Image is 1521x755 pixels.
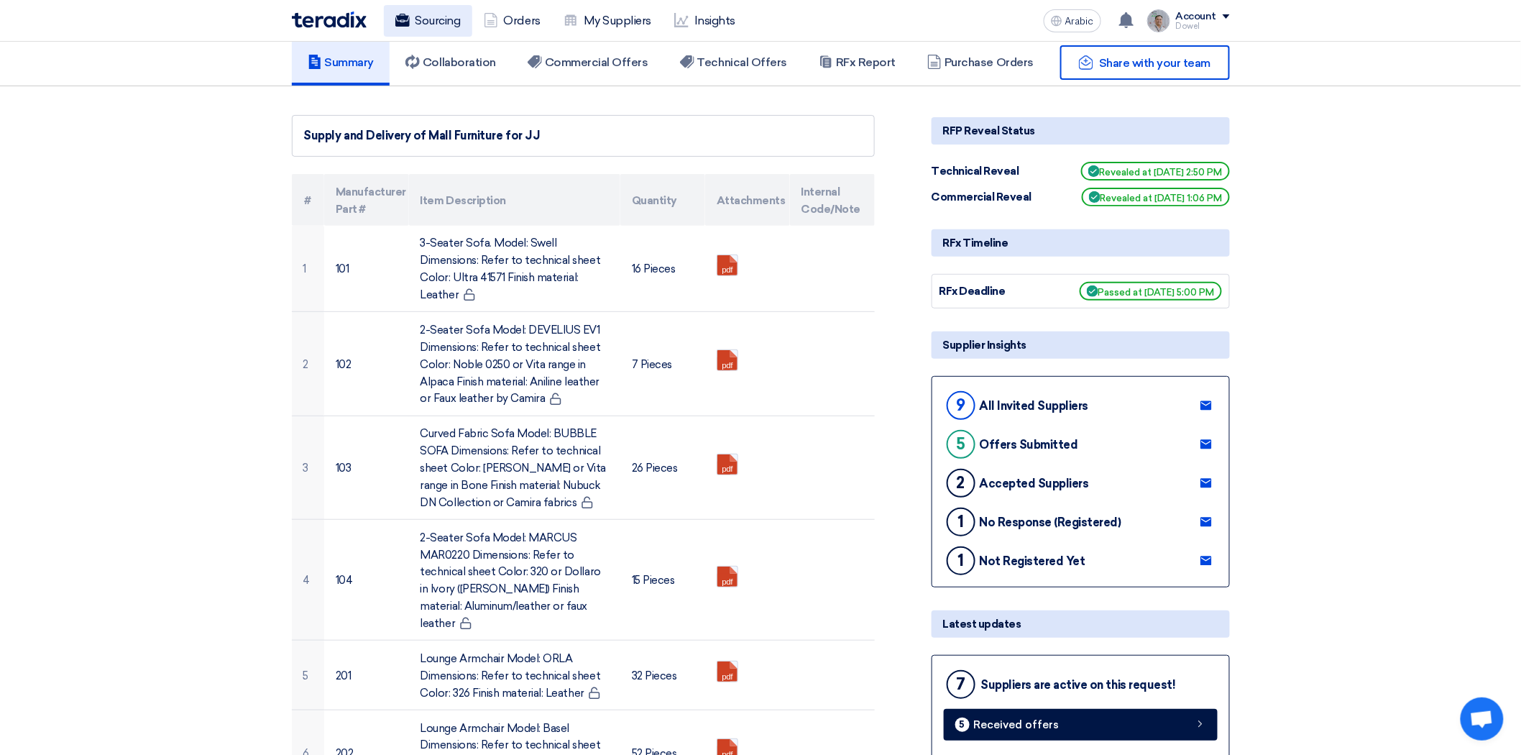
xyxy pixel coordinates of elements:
[1044,9,1101,32] button: Arabic
[939,285,1006,298] font: RFx Deadline
[943,339,1027,352] font: Supplier Insights
[303,574,311,587] font: 4
[717,350,832,436] a: JJMALL_FURNITURE_DETAILS___TRADITION_1744290892607.pdf
[717,255,832,342] a: JJMALL_FURNITURE_DETAILS__NORMAN_1744290874323.pdf
[421,237,601,301] font: 3-Seater Sofa. Model: Swell Dimensions: Refer to technical sheet Color: Ultra 41571 Finish materi...
[632,574,675,587] font: 15 Pieces
[390,40,512,86] a: Collaboration
[384,5,472,37] a: Sourcing
[717,454,832,541] a: JJMALL_FURNITURE_DETAILS__MORADA_1744290904446.pdf
[956,434,965,454] font: 5
[717,567,832,653] a: JJMALL_FURNITURE_DETAILS__IN_CLASS_1744290920467.pdf
[303,358,309,371] font: 2
[336,186,406,216] font: Manufacturer Part #
[303,669,309,682] font: 5
[980,554,1085,568] font: Not Registered Yet
[584,14,651,27] font: My Suppliers
[472,5,552,37] a: Orders
[932,165,1019,178] font: Technical Reveal
[697,55,787,69] font: Technical Offers
[803,40,911,86] a: RFx Report
[336,262,349,275] font: 101
[421,652,601,700] font: Lounge Armchair Model: ORLA Dimensions: Refer to technical sheet Color: 326 Finish material: Leather
[304,194,311,207] font: #
[980,438,1078,452] font: Offers Submitted
[943,618,1021,631] font: Latest updates
[415,14,461,27] font: Sourcing
[336,358,351,371] font: 102
[932,191,1032,203] font: Commercial Reveal
[956,674,965,694] font: 7
[1099,56,1210,70] font: Share with your team
[336,462,351,475] font: 103
[632,358,672,371] font: 7 Pieces
[801,186,861,216] font: Internal Code/Note
[1100,193,1223,203] font: Revealed at [DATE] 1:06 PM
[911,40,1049,86] a: Purchase Orders
[632,262,676,275] font: 16 Pieces
[552,5,663,37] a: My Suppliers
[1065,15,1094,27] font: Arabic
[717,662,832,748] a: JJMALL_FURNITURE_DETAILS__NORMAN_1744290932563.pdf
[423,55,496,69] font: Collaboration
[980,477,1089,490] font: Accepted Suppliers
[1461,697,1504,741] a: Open chat
[957,473,965,493] font: 2
[545,55,648,69] font: Commercial Offers
[336,574,353,587] font: 104
[943,124,1036,137] font: RFP Reveal Status
[694,14,735,27] font: Insights
[956,395,965,415] font: 9
[421,427,607,509] font: Curved Fabric Sofa Model: BUBBLE SOFA Dimensions: Refer to technical sheet Color: [PERSON_NAME] o...
[663,5,747,37] a: Insights
[980,399,1089,413] font: All Invited Suppliers
[944,709,1218,741] a: 5 Received offers
[1100,167,1223,178] font: Revealed at [DATE] 2:50 PM
[980,516,1121,529] font: No Response (Registered)
[421,531,601,630] font: 2-Seater Sofa Model: MARCUS MAR0220 Dimensions: Refer to technical sheet Color: 320 or Dollaro in...
[1147,9,1170,32] img: IMG_1753965247717.jpg
[1176,22,1200,31] font: Dowel
[981,678,1176,692] font: Suppliers are active on this request!
[303,262,307,275] font: 1
[974,718,1060,731] font: Received offers
[336,669,351,682] font: 201
[292,40,390,86] a: Summary
[957,512,964,531] font: 1
[421,194,506,207] font: Item Description
[504,14,541,27] font: Orders
[664,40,803,86] a: Technical Offers
[943,237,1008,250] font: RFx Timeline
[632,194,677,207] font: Quantity
[632,669,677,682] font: 32 Pieces
[292,12,367,28] img: Teradix logo
[717,194,786,207] font: Attachments
[957,551,964,570] font: 1
[960,719,965,730] font: 5
[836,55,896,69] font: RFx Report
[512,40,664,86] a: Commercial Offers
[303,462,309,475] font: 3
[304,129,541,142] font: Supply and Delivery of Mall Furniture for JJ
[632,462,678,475] font: 26 Pieces
[1098,287,1215,298] font: Passed at [DATE] 5:00 PM
[421,324,601,406] font: 2-Seater Sofa Model: DEVELIUS EV1 Dimensions: Refer to technical sheet Color: Noble 0250 or Vita ...
[1176,10,1217,22] font: Account
[325,55,374,69] font: Summary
